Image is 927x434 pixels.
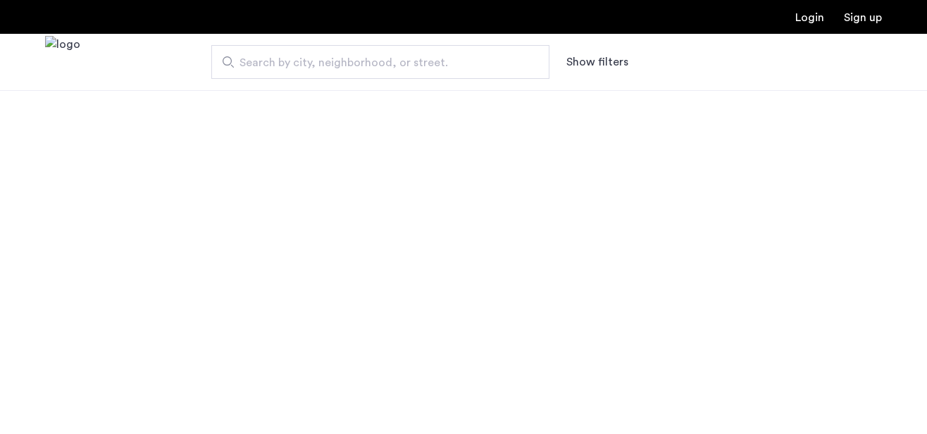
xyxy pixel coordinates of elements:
[566,54,628,70] button: Show or hide filters
[45,36,80,89] img: logo
[211,45,549,79] input: Apartment Search
[844,12,882,23] a: Registration
[45,36,80,89] a: Cazamio Logo
[795,12,824,23] a: Login
[239,54,510,71] span: Search by city, neighborhood, or street.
